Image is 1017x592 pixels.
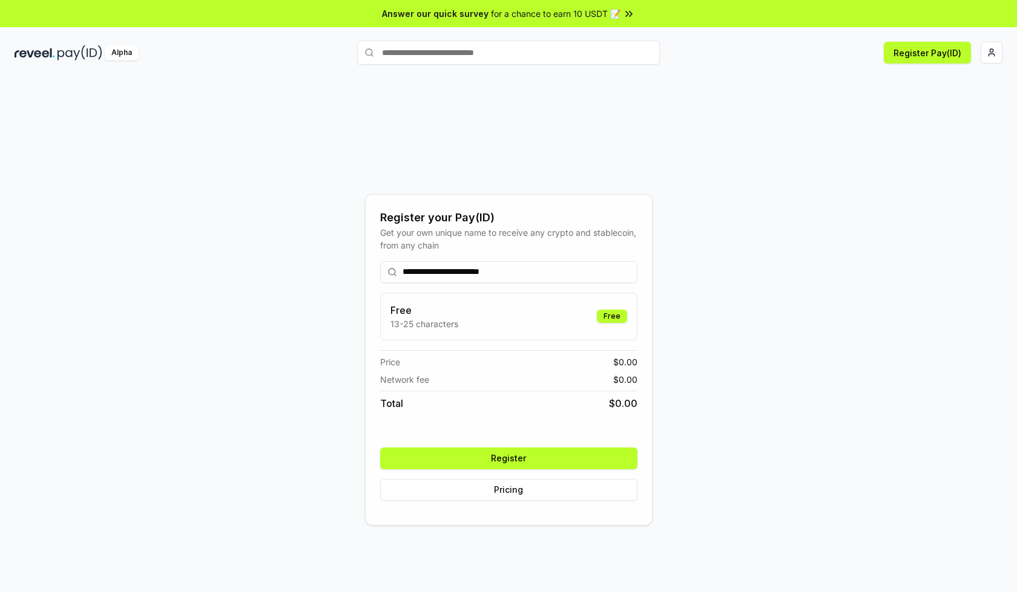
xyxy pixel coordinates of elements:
div: Alpha [105,45,139,60]
div: Register your Pay(ID) [380,209,637,226]
button: Pricing [380,479,637,501]
button: Register Pay(ID) [884,42,971,63]
p: 13-25 characters [390,317,458,330]
span: $ 0.00 [613,373,637,386]
span: Total [380,396,403,411]
button: Register [380,447,637,469]
span: Network fee [380,373,429,386]
span: $ 0.00 [609,396,637,411]
div: Free [597,310,627,323]
img: reveel_dark [15,45,55,60]
img: pay_id [58,45,102,60]
span: Answer our quick survey [382,7,489,20]
h3: Free [390,303,458,317]
span: for a chance to earn 10 USDT 📝 [491,7,620,20]
span: Price [380,356,400,368]
div: Get your own unique name to receive any crypto and stablecoin, from any chain [380,226,637,252]
span: $ 0.00 [613,356,637,368]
